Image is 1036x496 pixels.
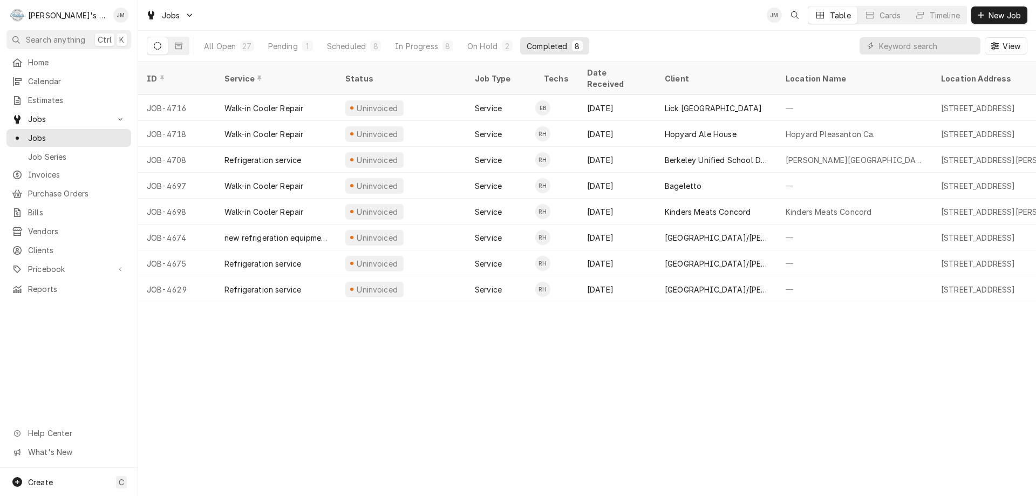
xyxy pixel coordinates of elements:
[28,132,126,144] span: Jobs
[941,128,1015,140] div: [STREET_ADDRESS]
[224,73,326,84] div: Service
[535,282,550,297] div: Rudy Herrera's Avatar
[6,72,131,90] a: Calendar
[475,103,502,114] div: Service
[544,73,570,84] div: Techs
[879,37,975,55] input: Keyword search
[574,40,581,52] div: 8
[535,152,550,167] div: RH
[10,8,25,23] div: R
[535,178,550,193] div: RH
[535,178,550,193] div: Rudy Herrera's Avatar
[665,258,768,269] div: [GEOGRAPHIC_DATA]/[PERSON_NAME][GEOGRAPHIC_DATA]
[6,241,131,259] a: Clients
[356,180,399,192] div: Uninvoiced
[6,53,131,71] a: Home
[777,95,932,121] div: —
[141,6,199,24] a: Go to Jobs
[475,180,502,192] div: Service
[535,256,550,271] div: RH
[224,232,328,243] div: new refrigeration equipment installation
[535,204,550,219] div: RH
[28,226,126,237] span: Vendors
[162,10,180,21] span: Jobs
[6,129,131,147] a: Jobs
[535,204,550,219] div: Rudy Herrera's Avatar
[28,446,125,458] span: What's New
[28,10,107,21] div: [PERSON_NAME]'s Commercial Refrigeration
[475,232,502,243] div: Service
[578,225,656,250] div: [DATE]
[930,10,960,21] div: Timeline
[242,40,251,52] div: 27
[504,40,510,52] div: 2
[578,95,656,121] div: [DATE]
[28,76,126,87] span: Calendar
[786,154,924,166] div: [PERSON_NAME][GEOGRAPHIC_DATA]
[777,250,932,276] div: —
[535,126,550,141] div: RH
[28,427,125,439] span: Help Center
[372,40,379,52] div: 8
[28,169,126,180] span: Invoices
[113,8,128,23] div: Jim McIntyre's Avatar
[777,276,932,302] div: —
[204,40,236,52] div: All Open
[665,154,768,166] div: Berkeley Unified School District & Nutrition Services Department
[6,166,131,184] a: Invoices
[665,232,768,243] div: [GEOGRAPHIC_DATA]/[PERSON_NAME][GEOGRAPHIC_DATA]
[356,258,399,269] div: Uninvoiced
[28,478,53,487] span: Create
[6,148,131,166] a: Job Series
[475,284,502,295] div: Service
[777,225,932,250] div: —
[767,8,782,23] div: JM
[578,147,656,173] div: [DATE]
[6,260,131,278] a: Go to Pricebook
[224,180,303,192] div: Walk-in Cooler Repair
[941,180,1015,192] div: [STREET_ADDRESS]
[941,232,1015,243] div: [STREET_ADDRESS]
[147,73,205,84] div: ID
[941,103,1015,114] div: [STREET_ADDRESS]
[777,173,932,199] div: —
[356,284,399,295] div: Uninvoiced
[138,121,216,147] div: JOB-4718
[535,230,550,245] div: Rudy Herrera's Avatar
[28,113,110,125] span: Jobs
[941,258,1015,269] div: [STREET_ADDRESS]
[535,126,550,141] div: Rudy Herrera's Avatar
[475,154,502,166] div: Service
[6,222,131,240] a: Vendors
[578,199,656,225] div: [DATE]
[356,232,399,243] div: Uninvoiced
[224,154,301,166] div: Refrigeration service
[6,443,131,461] a: Go to What's New
[345,73,455,84] div: Status
[6,424,131,442] a: Go to Help Center
[395,40,438,52] div: In Progress
[578,173,656,199] div: [DATE]
[475,206,502,218] div: Service
[475,128,502,140] div: Service
[138,225,216,250] div: JOB-4674
[356,103,399,114] div: Uninvoiced
[28,94,126,106] span: Estimates
[535,100,550,115] div: Eli Baldwin's Avatar
[535,230,550,245] div: RH
[767,8,782,23] div: Jim McIntyre's Avatar
[475,73,527,84] div: Job Type
[119,34,124,45] span: K
[6,203,131,221] a: Bills
[535,256,550,271] div: Rudy Herrera's Avatar
[138,250,216,276] div: JOB-4675
[28,207,126,218] span: Bills
[138,173,216,199] div: JOB-4697
[28,57,126,68] span: Home
[119,477,124,488] span: C
[665,103,762,114] div: Lick [GEOGRAPHIC_DATA]
[786,128,875,140] div: Hopyard Pleasanton Ca.
[138,147,216,173] div: JOB-4708
[28,244,126,256] span: Clients
[224,206,303,218] div: Walk-in Cooler Repair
